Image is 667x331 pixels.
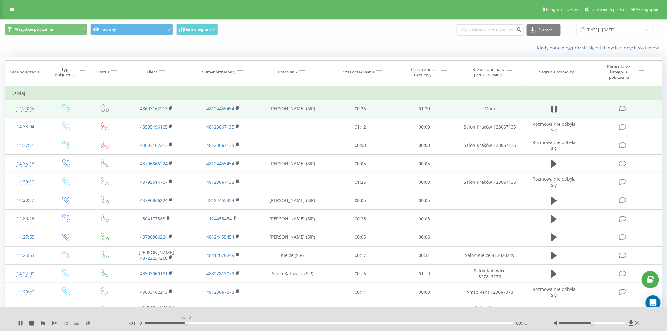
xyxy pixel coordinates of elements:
div: 14:35:13 [11,158,40,170]
button: Wszystkie połączenia [5,24,87,35]
a: 48603162213 [140,142,168,148]
td: [PERSON_NAME] [123,246,190,264]
div: Czas oczekiwania [343,69,375,75]
td: 00:17 [328,246,392,264]
td: [PERSON_NAME] (SIP) [256,100,328,118]
td: 00:05 [392,191,457,210]
div: Open Intercom Messenger [646,295,661,311]
div: Nazwa schematu przekierowania [472,67,505,78]
a: 48795514707 [140,179,168,185]
span: Program poleceń [546,7,579,12]
td: 00:00 [392,136,457,154]
span: Rozmowa nie odbyła się [532,139,576,151]
span: Wszystkie połączenia [15,27,53,32]
div: Status [97,69,109,75]
td: [PERSON_NAME] [123,301,190,320]
td: 00:06 [392,228,457,246]
div: 14:20:03 [11,304,40,316]
td: Salon Kraków 123067135 [457,118,524,136]
a: 48123067135 [207,179,235,185]
span: Ustawienia profilu [590,7,626,12]
td: 00:00 [392,118,457,136]
div: 14:22:00 [11,268,40,280]
input: Wyszukiwanie według numeru [457,24,524,36]
span: Wyloguj się [636,7,658,12]
td: Dzisiaj [5,87,662,100]
a: 48796866224 [140,234,168,240]
span: Rozmowa nie odbyła się [532,286,576,298]
div: Accessibility label [185,322,188,324]
div: Nagranie rozmowy [538,69,574,75]
a: 48505496165 [140,124,168,130]
td: Salon Kraków 123067135 [457,173,524,191]
td: Salon Kraków 123067135 [457,136,524,154]
a: 124455454 [209,216,232,222]
td: Amso Rent 123067373 [457,283,524,301]
a: 48722234268 [140,255,168,261]
a: 48124455454 [207,234,235,240]
span: 1 x [63,320,68,326]
span: Rozmowa nie odbyła się [532,176,576,188]
td: 00:31 [392,246,457,264]
div: 14:38:49 [11,102,40,115]
button: Główny [90,24,173,35]
a: 48412020249 [207,252,235,258]
a: 48123067373 [207,289,235,295]
td: 00:35 [328,210,392,228]
div: 14:20:46 [11,286,40,298]
td: 00:16 [328,264,392,283]
td: [PERSON_NAME] (SIP) [256,210,328,228]
div: 14:29:17 [11,194,40,206]
a: 48124455454 [207,160,235,166]
a: 504177583 [142,216,165,222]
td: 01:25 [328,173,392,191]
a: 48796866224 [140,160,168,166]
button: Eksport [527,24,561,36]
td: 00:03 [392,210,457,228]
div: Numer biznesowy [202,69,236,75]
a: 48123067135 [207,124,235,130]
td: 00:00 [392,173,457,191]
div: 14:37:11 [11,139,40,152]
div: 14:30:19 [11,176,40,188]
td: Main [457,100,524,118]
div: Accessibility label [591,322,594,324]
td: 00:29 [392,301,457,320]
div: 14:27:55 [11,231,40,243]
a: 48327813079 [207,270,235,276]
td: 00:05 [328,154,392,173]
div: Pracownik [278,69,298,75]
td: 00:11 [328,283,392,301]
td: [PERSON_NAME] (SIP) [256,191,328,210]
td: 01:12 [328,118,392,136]
div: Klient [147,69,157,75]
td: Salon Wielicka 123067136 [457,301,524,320]
td: 01:30 [392,100,457,118]
a: 48796866224 [140,197,168,203]
a: 48503060181 [140,270,168,276]
span: Rozmowa nie odbyła się [532,121,576,133]
td: Salon Katowice 327813079 [457,264,524,283]
div: 14:25:53 [11,249,40,262]
td: Amso Katowice (SIP) [256,264,328,283]
td: 00:05 [328,228,392,246]
span: - 01:19 [129,320,145,326]
td: 00:53 [328,136,392,154]
div: Komentarz / kategoria połączenia [600,64,637,80]
td: Salon Kielce 412020249 [457,246,524,264]
a: 48603162213 [140,106,168,112]
a: 48124455454 [207,197,235,203]
span: 00:10 [516,320,527,326]
td: 01:19 [392,264,457,283]
td: Kielce (SIP) [256,246,328,264]
a: 48603162213 [140,289,168,295]
a: Kiedy dane mogą różnić się od danych z innych systemów [537,45,662,51]
td: [PERSON_NAME] (SIP) [256,154,328,173]
button: Harmonogram [176,24,218,35]
td: [PERSON_NAME] (SIP) [256,228,328,246]
td: [PERSON_NAME] (SIP) [256,301,328,320]
div: 00:10 [180,313,192,322]
div: Czas trwania rozmowy [406,67,440,78]
a: 48124455454 [207,106,235,112]
div: Typ połączenia [52,67,78,78]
